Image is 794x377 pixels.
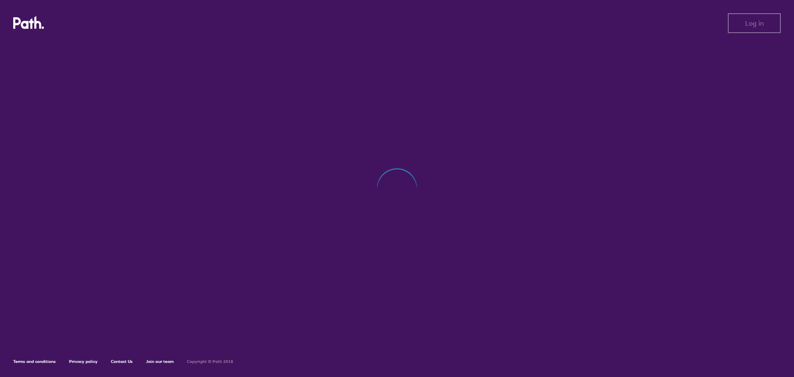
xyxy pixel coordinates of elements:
[69,359,98,364] a: Privacy policy
[187,359,233,364] h6: Copyright © Path 2018
[146,359,174,364] a: Join our team
[745,19,764,27] span: Log in
[111,359,133,364] a: Contact Us
[728,13,781,33] button: Log in
[13,359,56,364] a: Terms and conditions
